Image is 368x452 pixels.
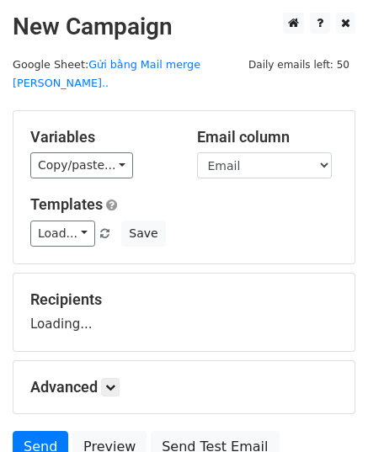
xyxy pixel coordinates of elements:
h5: Email column [197,128,339,146]
a: Daily emails left: 50 [243,58,355,71]
h5: Advanced [30,378,338,396]
h5: Recipients [30,290,338,309]
a: Templates [30,195,103,213]
button: Save [121,221,165,247]
h5: Variables [30,128,172,146]
a: Load... [30,221,95,247]
a: Gửi bằng Mail merge [PERSON_NAME].. [13,58,200,90]
h2: New Campaign [13,13,355,41]
div: Loading... [30,290,338,334]
a: Copy/paste... [30,152,133,178]
small: Google Sheet: [13,58,200,90]
span: Daily emails left: 50 [243,56,355,74]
